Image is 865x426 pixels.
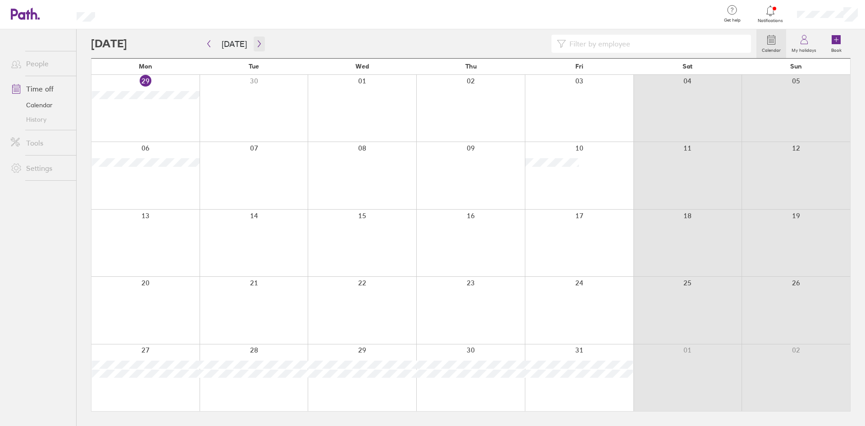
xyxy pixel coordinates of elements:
[826,45,847,53] label: Book
[575,63,583,70] span: Fri
[756,18,785,23] span: Notifications
[566,35,746,52] input: Filter by employee
[249,63,259,70] span: Tue
[718,18,747,23] span: Get help
[4,55,76,73] a: People
[4,112,76,127] a: History
[756,29,786,58] a: Calendar
[756,45,786,53] label: Calendar
[139,63,152,70] span: Mon
[822,29,851,58] a: Book
[790,63,802,70] span: Sun
[786,45,822,53] label: My holidays
[214,37,254,51] button: [DATE]
[4,98,76,112] a: Calendar
[683,63,692,70] span: Sat
[4,80,76,98] a: Time off
[756,5,785,23] a: Notifications
[786,29,822,58] a: My holidays
[4,134,76,152] a: Tools
[4,159,76,177] a: Settings
[465,63,477,70] span: Thu
[355,63,369,70] span: Wed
